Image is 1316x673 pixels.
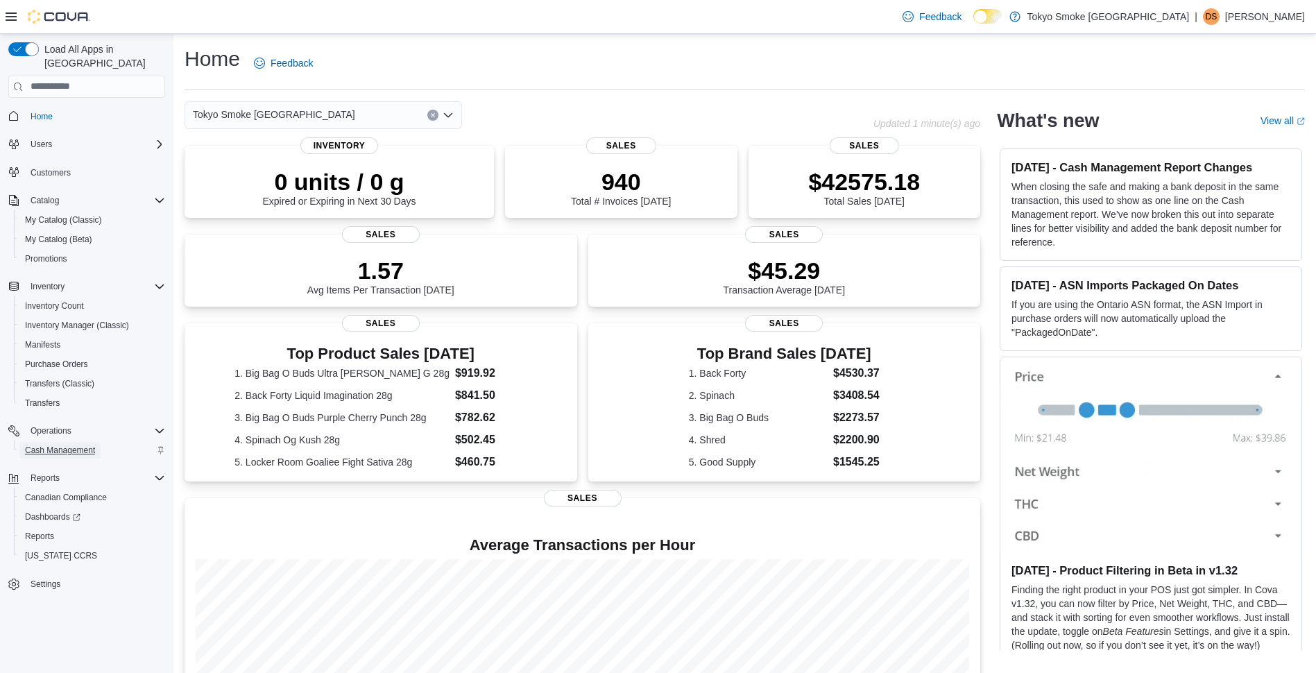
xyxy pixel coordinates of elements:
div: Transaction Average [DATE] [723,257,845,296]
a: My Catalog (Beta) [19,231,98,248]
img: Cova [28,10,90,24]
p: 0 units / 0 g [263,168,416,196]
p: $45.29 [723,257,845,284]
a: Customers [25,164,76,181]
span: Canadian Compliance [19,489,165,506]
dt: 2. Back Forty Liquid Imagination 28g [234,389,450,402]
span: Washington CCRS [19,547,165,564]
h3: Top Brand Sales [DATE] [689,346,880,362]
dd: $460.75 [455,454,527,470]
span: Purchase Orders [19,356,165,373]
a: Feedback [897,3,967,31]
a: Settings [25,576,66,593]
h3: Top Product Sales [DATE] [234,346,527,362]
a: Inventory Count [19,298,89,314]
a: View allExternal link [1261,115,1305,126]
button: Home [3,106,171,126]
span: Dashboards [25,511,80,522]
button: Settings [3,574,171,594]
span: Sales [745,315,823,332]
p: Tokyo Smoke [GEOGRAPHIC_DATA] [1027,8,1190,25]
p: If you are using the Ontario ASN format, the ASN Import in purchase orders will now automatically... [1011,298,1290,339]
dt: 1. Big Bag O Buds Ultra [PERSON_NAME] G 28g [234,366,450,380]
a: Promotions [19,250,73,267]
dd: $3408.54 [833,387,880,404]
h3: [DATE] - Product Filtering in Beta in v1.32 [1011,563,1290,577]
svg: External link [1297,117,1305,126]
a: Transfers (Classic) [19,375,100,392]
span: Tokyo Smoke [GEOGRAPHIC_DATA] [193,106,355,123]
button: Manifests [14,335,171,355]
span: My Catalog (Beta) [25,234,92,245]
button: Catalog [25,192,65,209]
span: Sales [830,137,899,154]
span: Operations [25,423,165,439]
a: Home [25,108,58,125]
button: My Catalog (Beta) [14,230,171,249]
div: Destinee Sullivan [1203,8,1220,25]
button: Inventory Manager (Classic) [14,316,171,335]
button: Reports [25,470,65,486]
span: Feedback [919,10,962,24]
span: Promotions [25,253,67,264]
div: Total # Invoices [DATE] [571,168,671,207]
dd: $919.92 [455,365,527,382]
span: Operations [31,425,71,436]
a: Purchase Orders [19,356,94,373]
dd: $502.45 [455,432,527,448]
span: Canadian Compliance [25,492,107,503]
dt: 4. Shred [689,433,828,447]
span: Sales [745,226,823,243]
dd: $4530.37 [833,365,880,382]
dt: 1. Back Forty [689,366,828,380]
span: Users [25,136,165,153]
a: Reports [19,528,60,545]
a: Canadian Compliance [19,489,112,506]
span: Manifests [19,336,165,353]
span: Manifests [25,339,60,350]
span: Users [31,139,52,150]
a: Dashboards [14,507,171,527]
div: Avg Items Per Transaction [DATE] [307,257,454,296]
dd: $2273.57 [833,409,880,426]
span: Purchase Orders [25,359,88,370]
span: Home [31,111,53,122]
span: Home [25,108,165,125]
span: Catalog [25,192,165,209]
button: Inventory [25,278,70,295]
a: Manifests [19,336,66,353]
a: Feedback [248,49,318,77]
a: Dashboards [19,509,86,525]
button: Promotions [14,249,171,269]
a: Transfers [19,395,65,411]
span: Dashboards [19,509,165,525]
p: | [1195,8,1197,25]
input: Dark Mode [973,9,1002,24]
button: Operations [3,421,171,441]
dd: $2200.90 [833,432,880,448]
span: [US_STATE] CCRS [25,550,97,561]
dd: $841.50 [455,387,527,404]
span: My Catalog (Classic) [25,214,102,225]
button: [US_STATE] CCRS [14,546,171,565]
a: [US_STATE] CCRS [19,547,103,564]
span: Sales [586,137,656,154]
button: Open list of options [443,110,454,121]
button: Users [3,135,171,154]
button: Transfers (Classic) [14,374,171,393]
span: DS [1206,8,1217,25]
dd: $782.62 [455,409,527,426]
span: Inventory [300,137,378,154]
a: Inventory Manager (Classic) [19,317,135,334]
div: Expired or Expiring in Next 30 Days [263,168,416,207]
button: My Catalog (Classic) [14,210,171,230]
span: Inventory Manager (Classic) [19,317,165,334]
button: Cash Management [14,441,171,460]
span: Cash Management [25,445,95,456]
h3: [DATE] - ASN Imports Packaged On Dates [1011,278,1290,292]
span: Catalog [31,195,59,206]
span: Sales [342,315,420,332]
button: Canadian Compliance [14,488,171,507]
nav: Complex example [8,101,165,631]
